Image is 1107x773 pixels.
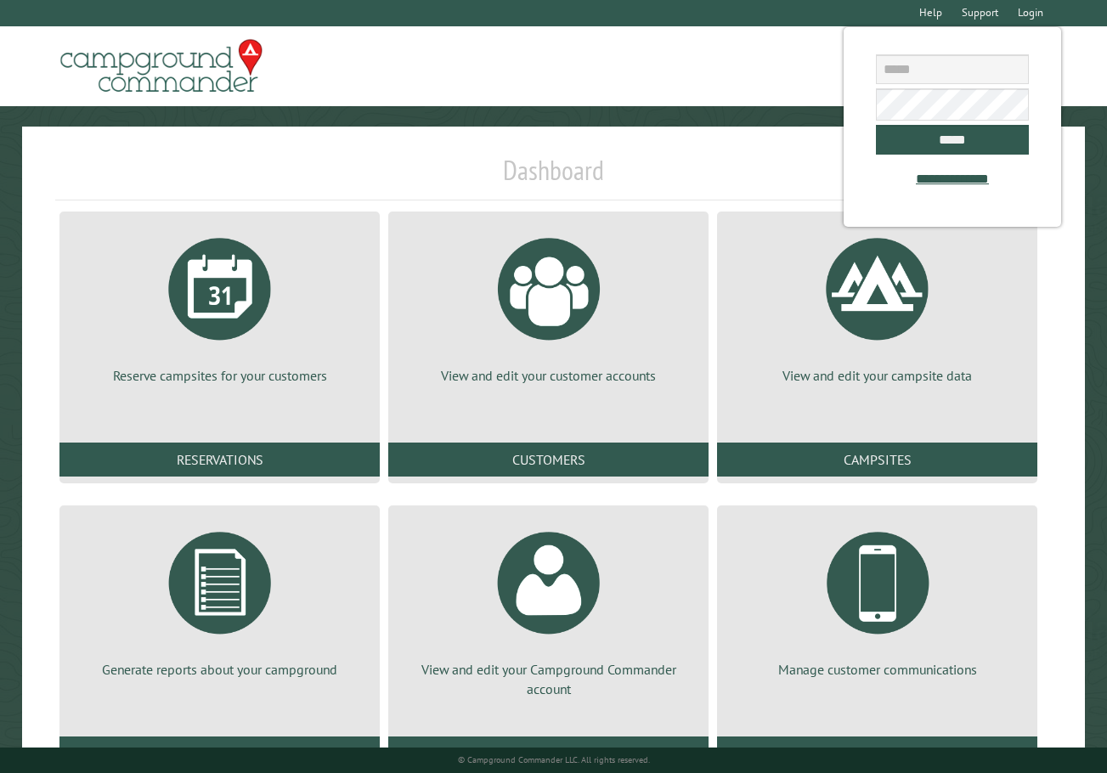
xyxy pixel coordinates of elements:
[737,519,1017,679] a: Manage customer communications
[737,366,1017,385] p: View and edit your campsite data
[388,443,709,477] a: Customers
[80,519,359,679] a: Generate reports about your campground
[409,366,688,385] p: View and edit your customer accounts
[80,660,359,679] p: Generate reports about your campground
[59,443,380,477] a: Reservations
[409,519,688,698] a: View and edit your Campground Commander account
[409,660,688,698] p: View and edit your Campground Commander account
[55,33,268,99] img: Campground Commander
[458,754,650,765] small: © Campground Commander LLC. All rights reserved.
[80,366,359,385] p: Reserve campsites for your customers
[388,736,709,770] a: Account
[717,736,1037,770] a: Communications
[737,225,1017,385] a: View and edit your campsite data
[80,225,359,385] a: Reserve campsites for your customers
[409,225,688,385] a: View and edit your customer accounts
[717,443,1037,477] a: Campsites
[59,736,380,770] a: Reports
[737,660,1017,679] p: Manage customer communications
[55,154,1052,200] h1: Dashboard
